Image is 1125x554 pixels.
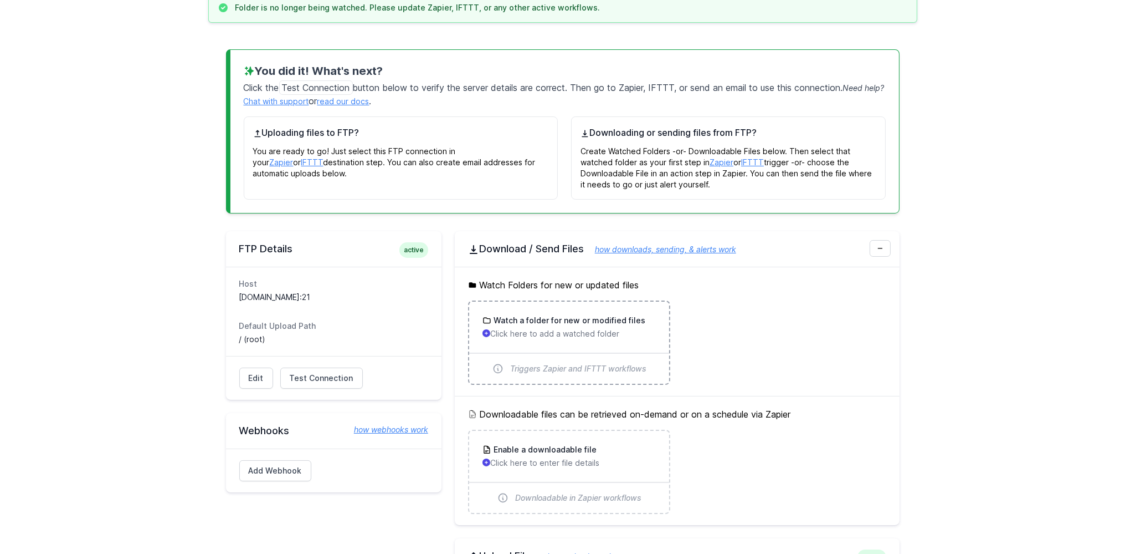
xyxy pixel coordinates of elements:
[239,321,428,332] dt: Default Upload Path
[239,292,428,303] dd: [DOMAIN_NAME]:21
[469,302,669,384] a: Watch a folder for new or modified files Click here to add a watched folder Triggers Zapier and I...
[279,80,353,95] span: Test Connection
[581,126,876,139] h4: Downloading or sending files from FTP?
[270,157,294,167] a: Zapier
[482,458,656,469] p: Click here to enter file details
[482,328,656,339] p: Click here to add a watched folder
[469,431,669,513] a: Enable a downloadable file Click here to enter file details Downloadable in Zapier workflows
[244,96,309,106] a: Chat with support
[710,157,733,167] a: Zapier
[253,139,549,179] p: You are ready to go! Just select this FTP connection in your or destination step. You can also cr...
[581,139,876,190] p: Create Watched Folders -or- Downloadable Files below. Then select that watched folder as your fir...
[235,2,600,13] h3: Folder is no longer being watched. Please update Zapier, IFTTT, or any other active workflows.
[239,368,273,389] a: Edit
[244,63,886,79] h3: You did it! What's next?
[399,242,428,258] span: active
[317,96,369,106] a: read our docs
[239,278,428,289] dt: Host
[253,126,549,139] h4: Uploading files to FTP?
[468,408,886,421] h5: Downloadable files can be retrieved on-demand or on a schedule via Zapier
[239,242,428,256] h2: FTP Details
[584,245,736,254] a: how downloads, sending, & alerts work
[468,242,886,256] h2: Download / Send Files
[239,424,428,438] h2: Webhooks
[843,83,885,93] span: Need help?
[343,424,428,435] a: how webhooks work
[244,79,886,108] p: Click the button below to verify the server details are correct. Then go to Zapier, IFTTT, or sen...
[468,278,886,292] h5: Watch Folders for new or updated files
[280,368,363,389] a: Test Connection
[491,444,597,455] h3: Enable a downloadable file
[515,492,641,504] span: Downloadable in Zapier workflows
[1070,499,1112,541] iframe: Drift Widget Chat Controller
[301,157,323,167] a: IFTTT
[239,334,428,345] dd: / (root)
[741,157,764,167] a: IFTTT
[491,315,645,326] h3: Watch a folder for new or modified files
[510,363,646,374] span: Triggers Zapier and IFTTT workflows
[239,460,311,481] a: Add Webhook
[290,373,353,384] span: Test Connection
